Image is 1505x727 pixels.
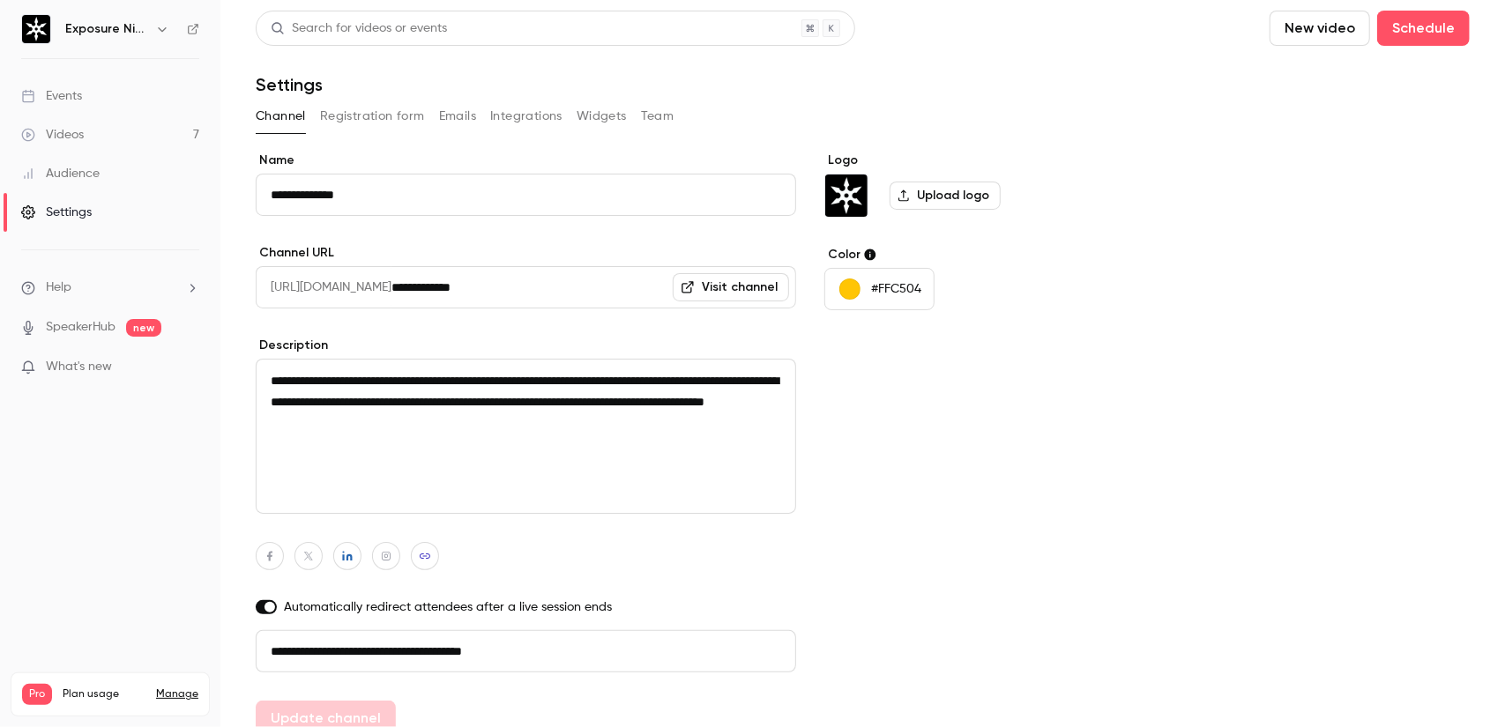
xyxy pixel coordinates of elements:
[21,204,92,221] div: Settings
[320,102,425,130] button: Registration form
[1377,11,1470,46] button: Schedule
[824,246,1095,263] label: Color
[21,87,82,105] div: Events
[871,280,921,298] p: #FFC504
[126,319,161,337] span: new
[65,20,148,38] h6: Exposure Ninja
[21,278,199,297] li: help-dropdown-opener
[271,19,447,38] div: Search for videos or events
[439,102,476,130] button: Emails
[256,244,796,262] label: Channel URL
[890,182,1001,210] label: Upload logo
[490,102,563,130] button: Integrations
[824,152,1095,169] label: Logo
[21,165,100,182] div: Audience
[577,102,627,130] button: Widgets
[46,278,71,297] span: Help
[825,174,868,217] img: Exposure Ninja
[256,152,796,169] label: Name
[256,102,306,130] button: Channel
[46,318,115,337] a: SpeakerHub
[1270,11,1370,46] button: New video
[641,102,674,130] button: Team
[256,337,796,354] label: Description
[156,687,198,701] a: Manage
[256,598,796,616] label: Automatically redirect attendees after a live session ends
[22,15,50,43] img: Exposure Ninja
[63,687,145,701] span: Plan usage
[824,268,935,310] button: #FFC504
[256,74,323,95] h1: Settings
[673,273,789,301] a: Visit channel
[22,684,52,705] span: Pro
[256,266,391,308] span: [URL][DOMAIN_NAME]
[21,126,84,144] div: Videos
[46,358,112,376] span: What's new
[824,152,1095,218] section: Logo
